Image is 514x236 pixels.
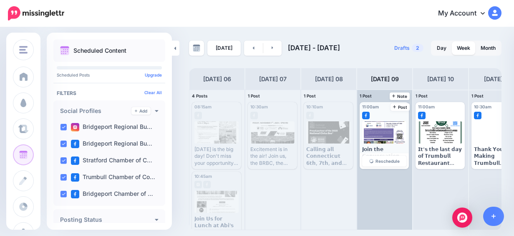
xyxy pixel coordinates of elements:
[362,146,406,167] div: 𝗝𝗼𝗶𝗻 𝘁𝗵𝗲 𝗖𝗼𝗻𝘃𝗲𝗿𝘀𝗮𝘁𝗶𝗼𝗻 𝗮𝘁 𝘁𝗵𝗲 𝗦𝘁𝗿𝗮𝘁𝗳𝗼𝗿𝗱 𝗠𝗮𝘆𝗼𝗿𝗮𝗹 𝗕𝘂𝘀𝗶𝗻𝗲𝘀𝘀 𝗙𝗼𝗿𝘂𝗺! 𝗗𝗮𝘁𝗲: [DATE] 𝗧𝗶𝗺𝗲: 5:30 PM – 7:30 ...
[60,108,131,114] h4: Social Profiles
[71,173,155,182] label: Trumbull Chamber of Co…
[71,123,79,131] img: instagram-square.png
[203,181,211,188] img: facebook-grey-square.png
[71,140,152,148] label: Bridgeport Regional Bu…
[389,41,428,56] a: Drafts2
[474,104,491,109] span: 10:30am
[416,93,428,98] span: 1 Post
[57,90,162,96] h4: Filters
[194,104,212,109] span: 08:15am
[193,44,200,52] img: calendar-grey-darker.png
[194,174,212,179] span: 10:45am
[474,112,481,119] img: facebook-square.png
[8,6,64,21] img: Missinglettr
[476,41,501,55] a: Month
[259,74,287,84] h4: [DATE] 07
[71,123,152,131] label: Bridgeport Regional Bu…
[71,190,79,198] img: facebook-square.png
[194,112,202,119] img: facebook-grey-square.png
[131,107,151,115] a: Add
[60,217,155,223] h4: Posting Status
[288,44,340,52] span: [DATE] - [DATE]
[71,173,79,182] img: facebook-square.png
[418,104,435,109] span: 11:00am
[71,156,152,165] label: Stratford Chamber of C…
[390,92,410,100] a: Note
[19,46,28,54] img: menu.png
[250,146,295,167] div: Excitement is in the air! Join us, the BRBC, the Fairfield Chamber, and the Greater Norwalk Chamb...
[430,3,501,24] a: My Account
[392,94,408,98] span: Note
[315,74,343,84] h4: [DATE] 08
[73,48,126,54] p: Scheduled Content
[194,181,202,188] img: instagram-grey-square.png
[471,93,484,98] span: 1 Post
[362,112,370,119] img: facebook-square.png
[194,146,239,167] div: [DATE] is the big day! Don't miss your opportunity to attend the Chamber After Hours Event, happe...
[371,74,399,84] h4: [DATE] 09
[418,112,426,119] img: facebook-square.png
[304,93,316,98] span: 1 Post
[391,103,410,111] a: Post
[71,140,79,148] img: facebook-square.png
[484,74,509,84] h4: [DATE] 11
[452,41,475,55] a: Week
[362,104,379,109] span: 11:00am
[427,74,454,84] h4: [DATE] 10
[194,215,239,236] div: 𝗝𝗼𝗶𝗻 𝗨𝘀 𝗳𝗼𝗿 𝗟𝘂𝗻𝗰𝗵 𝗮𝘁 𝗔𝗯𝗶’𝘀 𝗙𝗮𝗹𝗮𝗳𝗲𝗹 𝗗𝘂𝗿𝗶𝗻𝗴 𝗧𝗿𝘂𝗺𝗯𝘂𝗹𝗹 𝗥𝗲𝘀𝘁𝗮𝘂𝗿𝗮𝗻𝘁 𝗪𝗲𝗲𝗸! Are you looking to connect wi...
[71,156,79,165] img: facebook-square.png
[369,159,373,163] img: restart-grey.png
[452,208,472,228] div: Open Intercom Messenger
[375,159,400,163] span: Reschedule
[60,46,69,55] img: calendar.png
[306,146,350,167] div: 𝗖𝗮𝗹𝗹𝗶𝗻𝗴 𝗮𝗹𝗹 𝗖𝗼𝗻𝗻𝗲𝗰𝘁𝗶𝗰𝘂𝘁 𝟲𝘁𝗵, 𝟳𝘁𝗵, 𝗮𝗻𝗱 𝟴𝘁𝗵 𝗴𝗿𝗮𝗱𝗲𝗿𝘀! We're excited to announce the opening of the 𝟮...
[306,104,323,109] span: 10:10am
[248,93,260,98] span: 1 Post
[393,105,408,109] span: Post
[207,41,241,56] a: [DATE]
[71,190,153,198] label: Bridgeport Chamber of …
[144,90,162,95] a: Clear All
[362,156,406,167] a: Reschedule
[418,146,462,167] div: 𝗜𝘁'𝘀 𝘁𝗵𝗲 𝗹𝗮𝘀𝘁 𝗱𝗮𝘆 𝗼𝗳 𝗧𝗿𝘂𝗺𝗯𝘂𝗹𝗹 𝗥𝗲𝘀𝘁𝗮𝘂𝗿𝗮𝗻𝘁 𝗪𝗲𝗲𝗸! Don't miss out on the chance to enjoy exclusive de...
[360,93,372,98] span: 1 Post
[203,74,231,84] h4: [DATE] 06
[145,72,162,77] a: Upgrade
[394,46,410,51] span: Drafts
[432,41,451,55] a: Day
[250,104,268,109] span: 10:30am
[306,112,314,119] img: facebook-grey-square.png
[250,112,258,119] img: facebook-grey-square.png
[192,93,208,98] span: 4 Posts
[412,44,423,52] span: 2
[57,73,162,77] p: Scheduled Posts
